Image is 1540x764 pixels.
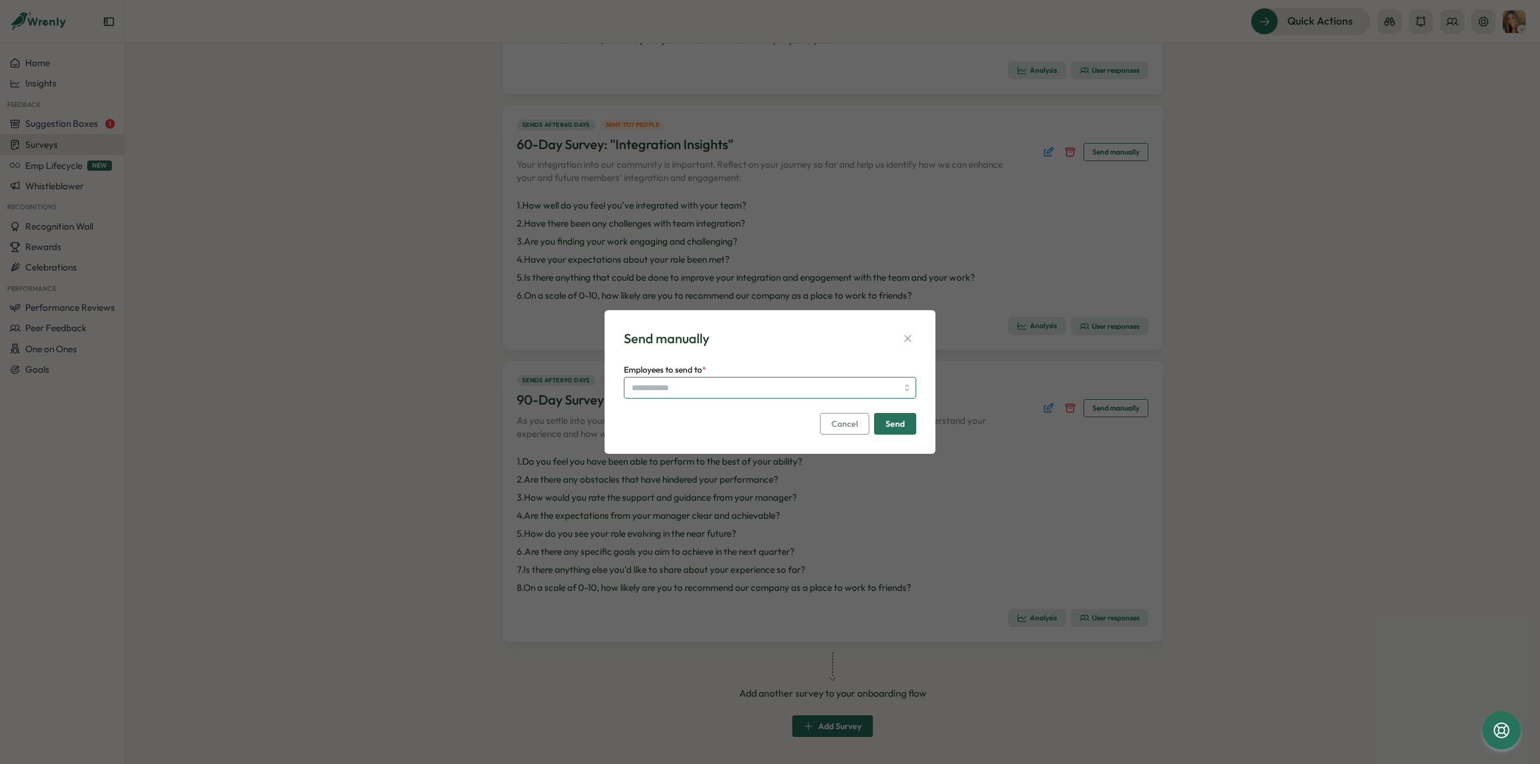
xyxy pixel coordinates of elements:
button: Send [874,413,916,435]
div: Send manually [624,329,709,348]
button: Cancel [820,413,869,435]
span: Cancel [831,414,858,434]
span: Send [885,414,905,434]
label: Employees to send to [624,364,706,377]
